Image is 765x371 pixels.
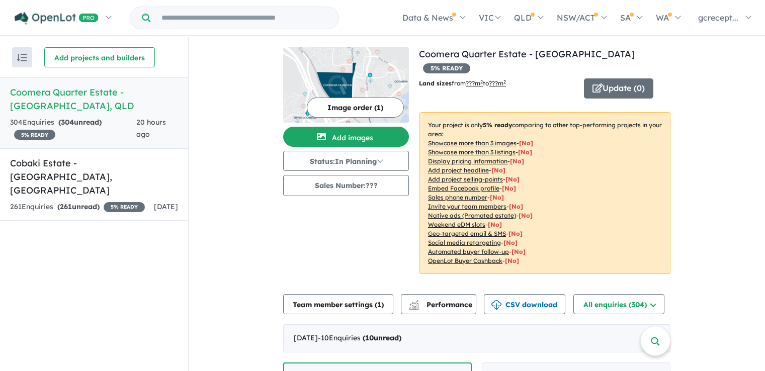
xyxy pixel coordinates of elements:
[491,300,501,310] img: download icon
[428,148,516,156] u: Showcase more than 3 listings
[480,79,483,84] sup: 2
[484,294,565,314] button: CSV download
[10,85,178,113] h5: Coomera Quarter Estate - [GEOGRAPHIC_DATA] , QLD
[14,130,55,140] span: 5 % READY
[483,79,506,87] span: to
[58,118,102,127] strong: ( unread)
[136,118,166,139] span: 20 hours ago
[283,294,393,314] button: Team member settings (1)
[505,257,519,264] span: [No]
[428,257,502,264] u: OpenLot Buyer Cashback
[428,230,506,237] u: Geo-targeted email & SMS
[698,13,738,23] span: gcrecept...
[510,157,524,165] span: [ No ]
[428,157,507,165] u: Display pricing information
[428,194,487,201] u: Sales phone number
[61,118,74,127] span: 304
[509,203,523,210] span: [ No ]
[505,175,520,183] span: [ No ]
[584,78,653,99] button: Update (0)
[365,333,374,342] span: 10
[428,184,499,192] u: Embed Facebook profile
[318,333,401,342] span: - 10 Enquir ies
[60,202,72,211] span: 261
[419,78,576,88] p: from
[10,156,178,197] h5: Cobaki Estate - [GEOGRAPHIC_DATA] , [GEOGRAPHIC_DATA]
[503,79,506,84] sup: 2
[483,121,512,129] b: 5 % ready
[428,139,517,147] u: Showcase more than 3 images
[15,12,99,25] img: Openlot PRO Logo White
[409,300,418,306] img: line-chart.svg
[283,151,409,171] button: Status:In Planning
[573,294,664,314] button: All enquiries (304)
[502,184,516,192] span: [ No ]
[488,221,502,228] span: [No]
[491,166,505,174] span: [ No ]
[423,63,470,73] span: 5 % READY
[428,221,485,228] u: Weekend eDM slots
[307,98,404,118] button: Image order (1)
[428,212,516,219] u: Native ads (Promoted estate)
[283,175,409,196] button: Sales Number:???
[466,79,483,87] u: ??? m
[428,248,509,255] u: Automated buyer follow-up
[428,175,503,183] u: Add project selling-points
[17,54,27,61] img: sort.svg
[419,79,452,87] b: Land sizes
[104,202,145,212] span: 5 % READY
[401,294,476,314] button: Performance
[283,47,409,123] img: Coomera Quarter Estate - Coomera
[503,239,518,246] span: [No]
[283,127,409,147] button: Add images
[10,201,145,213] div: 261 Enquir ies
[512,248,526,255] span: [No]
[363,333,401,342] strong: ( unread)
[283,324,670,352] div: [DATE]
[57,202,100,211] strong: ( unread)
[428,166,489,174] u: Add project headline
[428,239,501,246] u: Social media retargeting
[419,112,670,274] p: Your project is only comparing to other top-performing projects in your area: - - - - - - - - - -...
[152,7,336,29] input: Try estate name, suburb, builder or developer
[419,48,635,60] a: Coomera Quarter Estate - [GEOGRAPHIC_DATA]
[519,139,533,147] span: [ No ]
[518,148,532,156] span: [ No ]
[409,303,419,310] img: bar-chart.svg
[490,194,504,201] span: [ No ]
[489,79,506,87] u: ???m
[410,300,472,309] span: Performance
[519,212,533,219] span: [No]
[377,300,381,309] span: 1
[428,203,506,210] u: Invite your team members
[508,230,523,237] span: [No]
[154,202,178,211] span: [DATE]
[10,117,136,141] div: 304 Enquir ies
[44,47,155,67] button: Add projects and builders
